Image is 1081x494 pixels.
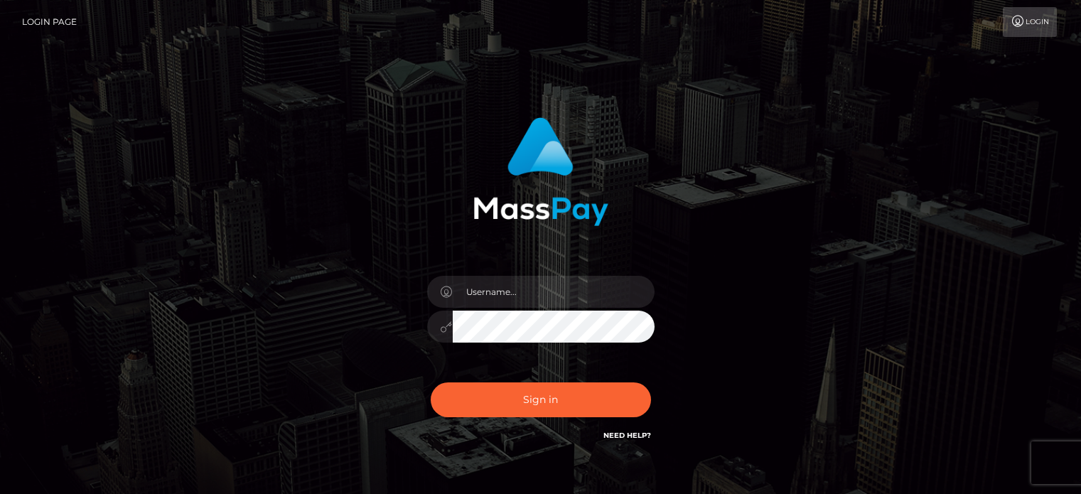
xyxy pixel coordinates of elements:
[473,117,608,226] img: MassPay Login
[431,382,651,417] button: Sign in
[603,431,651,440] a: Need Help?
[453,276,655,308] input: Username...
[1003,7,1057,37] a: Login
[22,7,77,37] a: Login Page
